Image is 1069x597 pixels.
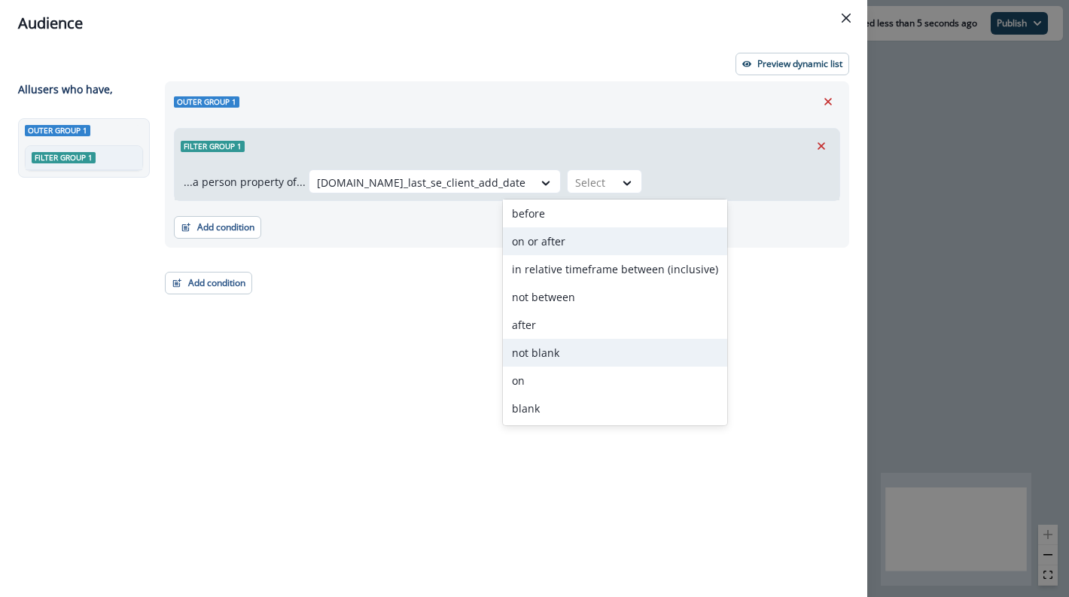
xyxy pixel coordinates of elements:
[736,53,849,75] button: Preview dynamic list
[816,90,840,113] button: Remove
[184,174,306,190] p: ...a person property of...
[503,367,727,394] div: on
[18,81,113,97] p: All user s who have,
[25,125,90,136] span: Outer group 1
[18,12,849,35] div: Audience
[165,272,252,294] button: Add condition
[174,216,261,239] button: Add condition
[32,152,96,163] span: Filter group 1
[174,96,239,108] span: Outer group 1
[503,394,727,422] div: blank
[503,283,727,311] div: not between
[809,135,833,157] button: Remove
[181,141,245,152] span: Filter group 1
[503,311,727,339] div: after
[834,6,858,30] button: Close
[503,339,727,367] div: not blank
[757,59,842,69] p: Preview dynamic list
[503,227,727,255] div: on or after
[503,255,727,283] div: in relative timeframe between (inclusive)
[503,200,727,227] div: before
